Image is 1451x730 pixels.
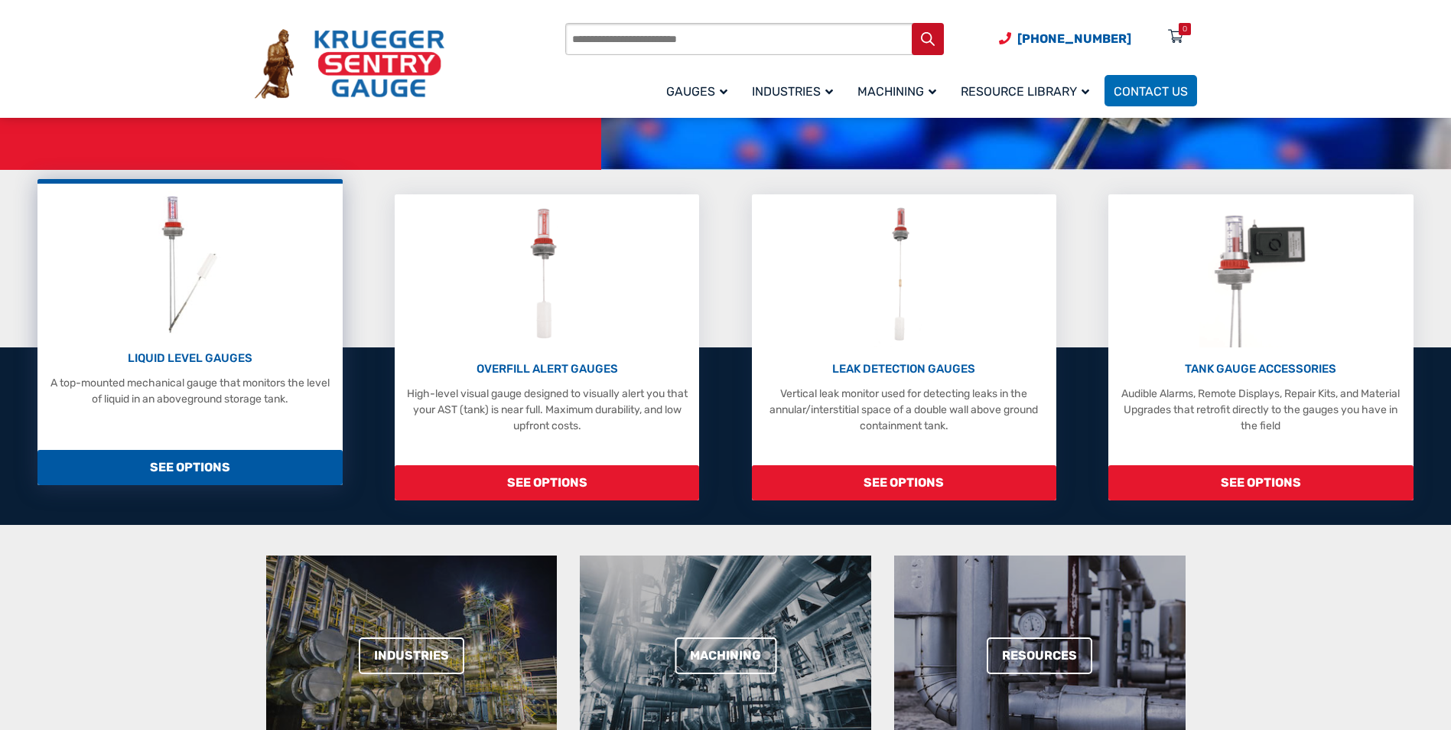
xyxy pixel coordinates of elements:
[760,360,1049,378] p: LEAK DETECTION GAUGES
[752,194,1056,500] a: Leak Detection Gauges LEAK DETECTION GAUGES Vertical leak monitor used for detecting leaks in the...
[1199,202,1322,347] img: Tank Gauge Accessories
[149,191,230,337] img: Liquid Level Gauges
[255,29,444,99] img: Krueger Sentry Gauge
[961,84,1089,99] span: Resource Library
[675,637,776,674] a: Machining
[1108,465,1413,500] span: SEE OPTIONS
[1114,84,1188,99] span: Contact Us
[1105,75,1197,106] a: Contact Us
[999,29,1131,48] a: Phone Number (920) 434-8860
[657,73,743,109] a: Gauges
[45,375,334,407] p: A top-mounted mechanical gauge that monitors the level of liquid in an aboveground storage tank.
[760,386,1049,434] p: Vertical leak monitor used for detecting leaks in the annular/interstitial space of a double wall...
[666,84,727,99] span: Gauges
[1108,194,1413,500] a: Tank Gauge Accessories TANK GAUGE ACCESSORIES Audible Alarms, Remote Displays, Repair Kits, and M...
[874,202,934,347] img: Leak Detection Gauges
[743,73,848,109] a: Industries
[1116,386,1405,434] p: Audible Alarms, Remote Displays, Repair Kits, and Material Upgrades that retrofit directly to the...
[857,84,936,99] span: Machining
[37,450,342,485] span: SEE OPTIONS
[848,73,952,109] a: Machining
[1116,360,1405,378] p: TANK GAUGE ACCESSORIES
[37,179,342,485] a: Liquid Level Gauges LIQUID LEVEL GAUGES A top-mounted mechanical gauge that monitors the level of...
[402,386,691,434] p: High-level visual gauge designed to visually alert you that your AST (tank) is near full. Maximum...
[395,465,699,500] span: SEE OPTIONS
[1183,23,1187,35] div: 0
[45,350,334,367] p: LIQUID LEVEL GAUGES
[395,194,699,500] a: Overfill Alert Gauges OVERFILL ALERT GAUGES High-level visual gauge designed to visually alert yo...
[513,202,581,347] img: Overfill Alert Gauges
[752,465,1056,500] span: SEE OPTIONS
[402,360,691,378] p: OVERFILL ALERT GAUGES
[359,637,464,674] a: Industries
[752,84,833,99] span: Industries
[1017,31,1131,46] span: [PHONE_NUMBER]
[987,637,1092,674] a: Resources
[952,73,1105,109] a: Resource Library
